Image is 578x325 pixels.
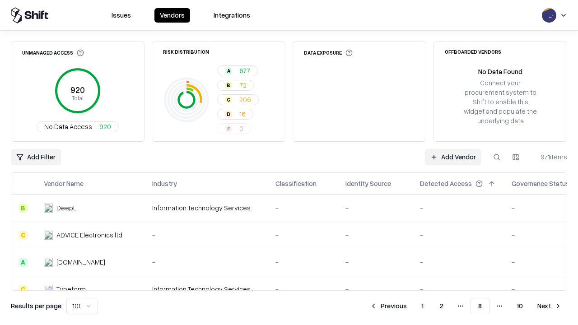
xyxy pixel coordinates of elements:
div: Industry [152,179,177,188]
div: Governance Status [512,179,569,188]
div: DeepL [56,203,76,213]
div: ADVICE Electronics ltd [56,230,122,240]
div: C [19,231,28,240]
button: Issues [106,8,136,23]
tspan: 920 [70,85,85,95]
div: - [345,257,406,267]
div: Risk Distribution [163,49,209,54]
div: Information Technology Services [152,284,261,294]
div: C [225,96,232,103]
button: C206 [217,94,259,105]
div: 971 items [531,152,567,162]
div: - [420,203,497,213]
p: Results per page: [11,301,63,311]
div: - [345,203,406,213]
button: No Data Access920 [37,121,119,132]
span: 677 [239,66,250,75]
div: B [19,204,28,213]
div: Connect your procurement system to Shift to enable this widget and populate the underlying data [463,78,538,126]
div: Detected Access [420,179,472,188]
div: No Data Found [478,67,522,76]
span: 16 [239,109,246,119]
div: A [225,67,232,74]
button: Next [532,298,567,314]
img: ADVICE Electronics ltd [44,231,53,240]
div: [DOMAIN_NAME] [56,257,105,267]
button: D16 [217,109,253,120]
button: Vendors [154,8,190,23]
div: - [152,230,261,240]
div: Unmanaged Access [22,49,84,56]
div: - [152,257,261,267]
div: D [225,111,232,118]
button: 2 [433,298,451,314]
button: Add Filter [11,149,61,165]
button: 10 [509,298,530,314]
div: Typeform [56,284,86,294]
button: 1 [414,298,431,314]
div: - [275,257,331,267]
div: B [225,82,232,89]
div: Classification [275,179,317,188]
tspan: Total [72,94,84,102]
div: - [420,230,497,240]
div: - [275,230,331,240]
div: Offboarded Vendors [445,49,501,54]
div: Identity Source [345,179,391,188]
div: Data Exposure [304,49,353,56]
div: A [19,258,28,267]
button: A677 [217,65,258,76]
div: - [420,284,497,294]
div: Vendor Name [44,179,84,188]
button: Integrations [208,8,256,23]
img: cybersafe.co.il [44,258,53,267]
div: - [420,257,497,267]
a: Add Vendor [425,149,481,165]
div: C [19,285,28,294]
span: 72 [239,80,247,90]
div: Information Technology Services [152,203,261,213]
div: - [345,284,406,294]
button: B72 [217,80,254,91]
div: - [275,203,331,213]
img: DeepL [44,204,53,213]
span: 206 [239,95,251,104]
div: - [345,230,406,240]
span: No Data Access [44,122,92,131]
img: Typeform [44,285,53,294]
span: 920 [99,122,111,131]
button: 8 [471,298,489,314]
button: Previous [364,298,412,314]
div: - [275,284,331,294]
nav: pagination [364,298,567,314]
